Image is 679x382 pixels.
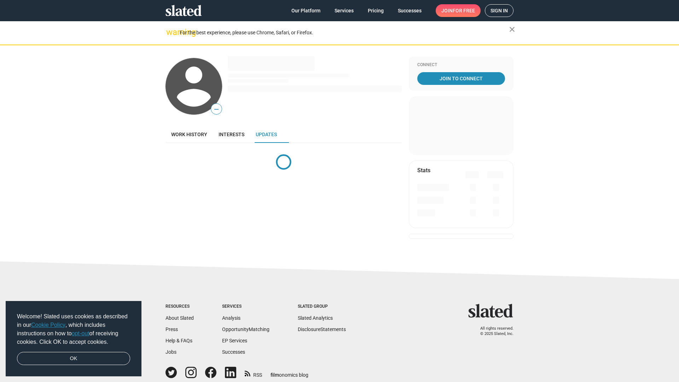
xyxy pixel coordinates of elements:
a: Updates [250,126,283,143]
mat-card-title: Stats [417,167,430,174]
a: Analysis [222,315,240,321]
a: Successes [392,4,427,17]
span: Updates [256,132,277,137]
a: RSS [245,367,262,378]
span: Services [335,4,354,17]
span: Join To Connect [419,72,504,85]
p: All rights reserved. © 2025 Slated, Inc. [473,326,513,336]
span: Interests [219,132,244,137]
a: Joinfor free [436,4,481,17]
a: Successes [222,349,245,355]
mat-icon: warning [166,28,175,36]
a: Press [166,326,178,332]
span: for free [453,4,475,17]
a: Our Platform [286,4,326,17]
a: DisclosureStatements [298,326,346,332]
a: Interests [213,126,250,143]
a: Jobs [166,349,176,355]
a: dismiss cookie message [17,352,130,365]
a: EP Services [222,338,247,343]
a: Join To Connect [417,72,505,85]
a: Work history [166,126,213,143]
div: Resources [166,304,194,309]
span: Sign in [491,5,508,17]
a: OpportunityMatching [222,326,269,332]
div: Services [222,304,269,309]
span: Successes [398,4,422,17]
a: Slated Analytics [298,315,333,321]
span: film [271,372,279,378]
span: Join [441,4,475,17]
span: — [211,105,222,114]
a: opt-out [72,330,89,336]
div: cookieconsent [6,301,141,377]
div: Slated Group [298,304,346,309]
span: Work history [171,132,207,137]
span: Welcome! Slated uses cookies as described in our , which includes instructions on how to of recei... [17,312,130,346]
mat-icon: close [508,25,516,34]
div: For the best experience, please use Chrome, Safari, or Firefox. [180,28,509,37]
a: Services [329,4,359,17]
a: Cookie Policy [31,322,65,328]
span: Pricing [368,4,384,17]
a: Sign in [485,4,513,17]
span: Our Platform [291,4,320,17]
a: About Slated [166,315,194,321]
div: Connect [417,62,505,68]
a: filmonomics blog [271,366,308,378]
a: Help & FAQs [166,338,192,343]
a: Pricing [362,4,389,17]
